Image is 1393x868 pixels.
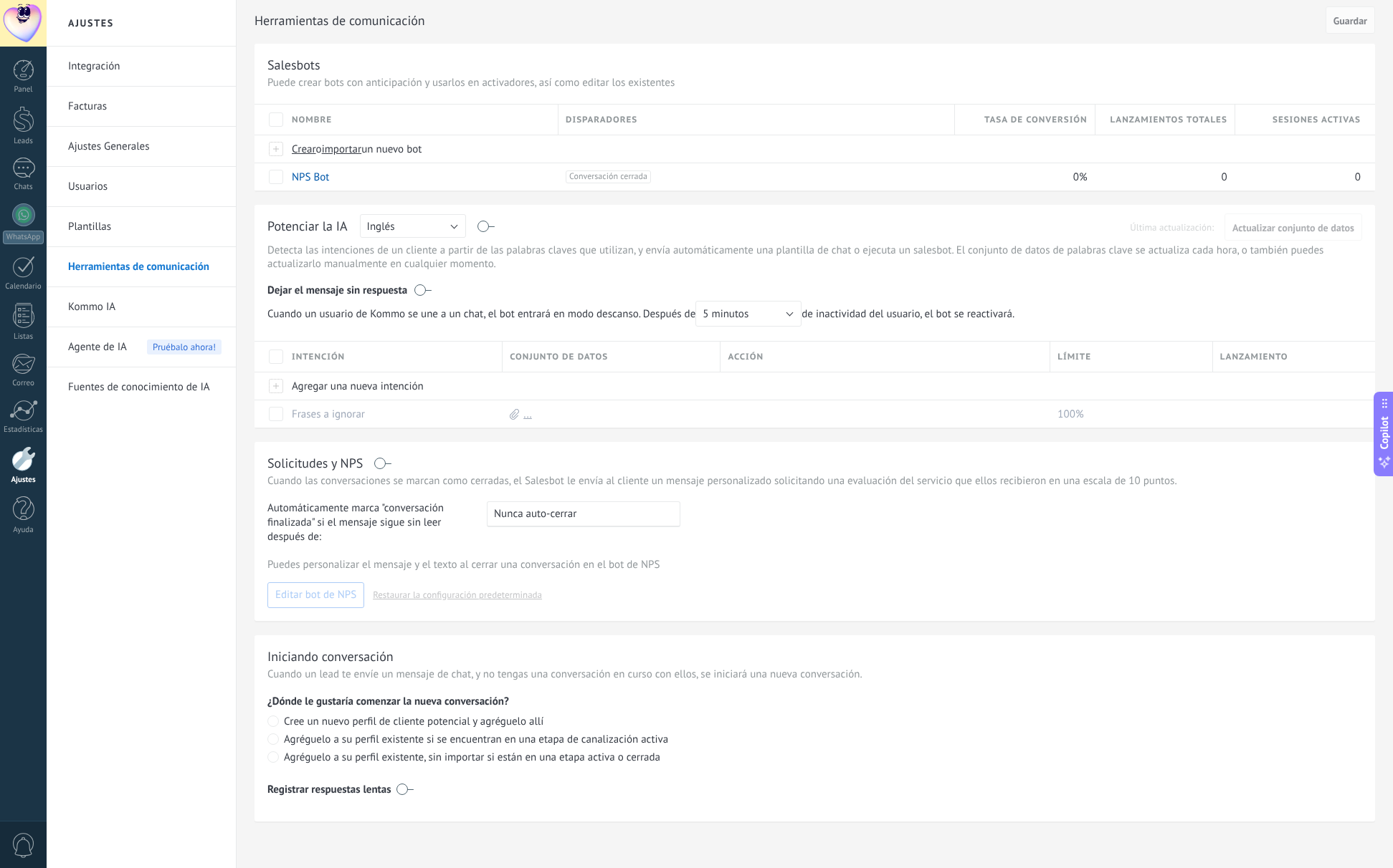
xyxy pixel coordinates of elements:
a: Herramientas de comunicación [68,247,222,287]
a: Ajustes Generales [68,127,222,167]
span: 0 [1355,170,1361,184]
label: Agréguelo a su perfil existente si se encuentran en una etapa de canalización activa [267,733,1362,747]
div: Registrar respuestas lentas [267,783,391,796]
span: Agréguelo a su perfil existente, sin importar si están en una etapa activa o cerrada [284,751,660,764]
div: Leads [3,137,44,146]
span: Crear [292,143,316,156]
a: Agente de IAPruébalo ahora! [68,327,222,367]
label: Cree un nuevo perfil de cliente potencial y agréguelo allí [267,715,1362,729]
span: Guardar [1333,16,1367,26]
span: Cree un nuevo perfil de cliente potencial y agréguelo allí [284,715,543,728]
span: 0 [1222,170,1227,184]
div: Ajustes [3,476,44,485]
p: Puedes personalizar el mensaje y el texto al cerrar una conversación en el bot de NPS [267,558,1362,572]
span: Límite [1057,350,1091,364]
h2: Herramientas de comunicación [255,6,1321,35]
div: Potenciar la IA [267,218,348,236]
div: Salesbots [267,57,320,73]
div: 100% [1050,400,1205,428]
span: Intención [292,350,345,364]
div: Estadísticas [3,425,44,435]
div: Solicitudes y NPS [267,455,363,471]
span: Sesiones activas [1273,113,1361,127]
a: Integración [68,47,222,87]
span: Lanzamiento [1220,350,1288,364]
div: Listas [3,332,44,342]
span: 5 minutos [703,307,748,321]
a: Plantillas [68,207,222,247]
span: o [316,143,322,156]
span: Tasa de conversión [984,113,1088,127]
div: 0 [1095,163,1228,191]
a: Fuentes de conocimiento de IA [68,367,222,408]
div: Ayuda [3,526,44,535]
p: Cuando las conversaciones se marcan como cerradas, el Salesbot le envía al cliente un mensaje per... [267,474,1362,488]
p: Puede crear bots con anticipación y usarlos en activadores, así como editar los existentes [267,76,1362,90]
div: Agregar una nueva intención [285,372,495,400]
span: de inactividad del usuario, el bot se reactivará. [267,301,1022,327]
span: Pruébalo ahora! [147,339,222,355]
span: 100% [1057,408,1083,421]
div: 0% [955,163,1088,191]
div: WhatsApp [3,231,44,244]
span: Conversación cerrada [566,170,651,183]
a: Frases a ignorar [292,408,365,421]
span: un nuevo bot [361,143,422,156]
span: Copilot [1377,417,1392,450]
a: ... [523,408,532,421]
div: Dejar el mensaje sin respuesta [267,274,1362,301]
button: 5 minutos [695,301,802,327]
a: Facturas [68,87,222,127]
p: Detecta las intenciones de un cliente a partir de las palabras claves que utilizan, y envía autom... [267,243,1362,271]
div: Iniciando conversación [267,648,394,665]
span: Lanzamientos totales [1110,113,1227,127]
div: 0 [1235,163,1361,191]
span: Agente de IA [68,327,127,367]
span: Disparadores [566,113,637,127]
div: Calendario [3,282,44,291]
span: Nombre [292,113,332,127]
span: Automáticamente marca "conversación finalizada" si el mensaje sigue sin leer después de: [267,501,474,544]
span: Inglés [367,220,395,233]
li: Kommo IA [47,287,236,327]
p: ¿Dónde le gustaría comenzar la nueva conversación? [267,695,1362,708]
a: Usuarios [68,167,222,207]
div: Correo [3,379,44,388]
li: Herramientas de comunicación [47,247,236,287]
span: Cuando un usuario de Kommo se une a un chat, el bot entrará en modo descanso. Después de [267,301,802,327]
button: Inglés [360,214,466,238]
span: Nunca auto-cerrar [494,507,576,521]
span: Conjunto de datos [510,350,608,364]
div: Chats [3,183,44,192]
span: importar [322,143,362,156]
span: Acción [728,350,764,364]
span: 0% [1073,170,1088,184]
li: Facturas [47,87,236,127]
label: Agréguelo a su perfil existente, sin importar si están en una etapa activa o cerrada [267,751,1362,765]
a: Kommo IA [68,287,222,327]
a: NPS Bot [292,170,329,184]
li: Integración [47,47,236,87]
p: Cuando un lead te envíe un mensaje de chat, y no tengas una conversación en curso con ellos, se i... [267,667,1362,681]
span: Agréguelo a su perfil existente si se encuentran en una etapa de canalización activa [284,733,668,746]
li: Usuarios [47,167,236,207]
div: Panel [3,85,44,95]
li: Agente de IA [47,327,236,367]
button: Guardar [1326,6,1375,34]
li: Plantillas [47,207,236,247]
li: Fuentes de conocimiento de IA [47,367,236,407]
li: Ajustes Generales [47,127,236,167]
